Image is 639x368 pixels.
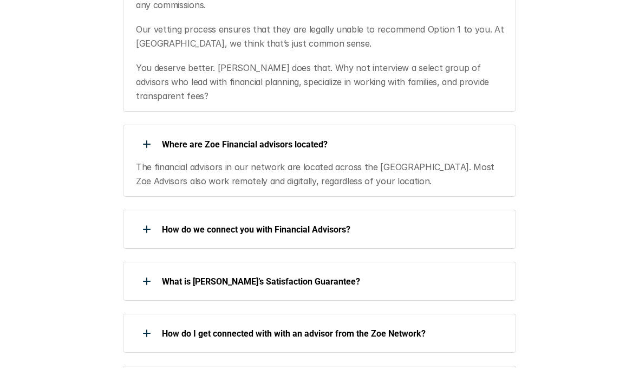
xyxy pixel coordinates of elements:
p: What is [PERSON_NAME]’s Satisfaction Guarantee? [162,276,505,287]
p: How do we connect you with Financial Advisors? [162,224,505,235]
p: The financial advisors in our network are located across the [GEOGRAPHIC_DATA]. Most Zoe Advisors... [136,160,506,188]
p: Our vetting process ensures that they are legally unable to recommend Option 1 to you. At [GEOGRA... [136,23,506,50]
p: Where are Zoe Financial advisors located? [162,139,505,150]
p: How do I get connected with with an advisor from the Zoe Network? [162,328,505,339]
p: You deserve better. [PERSON_NAME] does that. Why not interview a select group of advisors who lea... [136,61,506,103]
